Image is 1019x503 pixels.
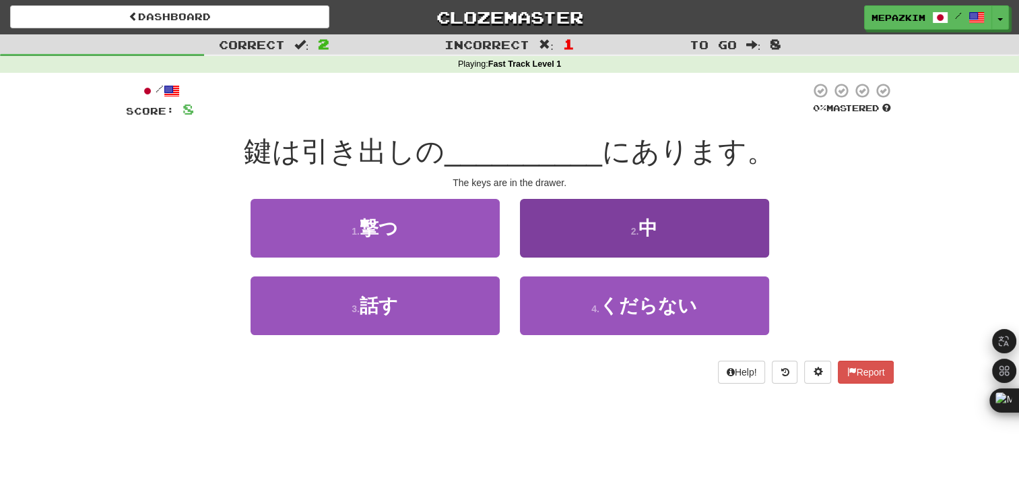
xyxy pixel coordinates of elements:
[126,105,174,117] span: Score:
[602,136,775,167] span: にあります。
[488,59,562,69] strong: Fast Track Level 1
[772,361,797,384] button: Round history (alt+y)
[631,226,639,237] small: 2 .
[352,303,360,314] small: 3 .
[864,5,992,30] a: mepazkim /
[318,36,329,52] span: 2
[251,199,500,258] button: 1.撃つ
[445,136,602,167] span: __________
[350,5,669,29] a: Clozemaster
[294,39,309,51] span: :
[183,100,194,117] span: 8
[813,102,826,113] span: 0 %
[690,38,737,51] span: To go
[746,39,761,51] span: :
[770,36,781,52] span: 8
[872,11,925,24] span: mepazkim
[352,226,360,237] small: 1 .
[520,199,769,258] button: 2.中
[244,136,445,167] span: 鍵は引き出しの
[219,38,285,51] span: Correct
[591,303,599,314] small: 4 .
[251,276,500,335] button: 3.話す
[520,276,769,335] button: 4.くだらない
[955,11,962,20] span: /
[126,176,894,189] div: The keys are in the drawer.
[445,38,529,51] span: Incorrect
[599,295,697,316] span: くだらない
[718,361,766,384] button: Help!
[563,36,574,52] span: 1
[810,102,894,115] div: Mastered
[539,39,554,51] span: :
[126,82,194,99] div: /
[10,5,329,28] a: Dashboard
[638,218,657,239] span: 中
[360,295,398,316] span: 話す
[360,218,398,239] span: 撃つ
[838,361,893,384] button: Report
